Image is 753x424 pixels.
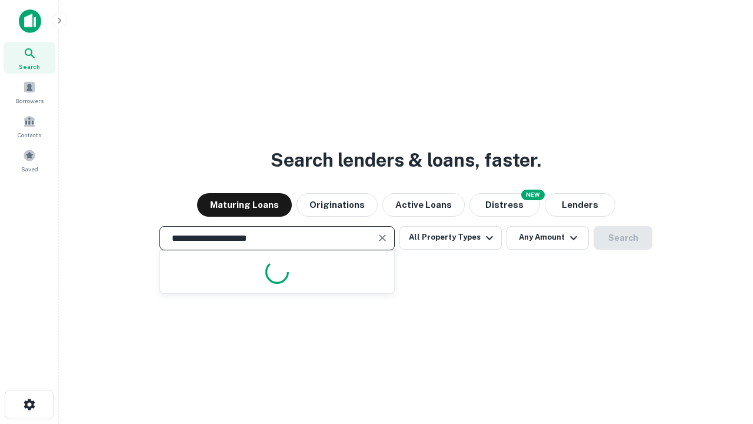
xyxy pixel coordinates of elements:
span: Borrowers [15,96,44,105]
button: Originations [296,193,378,217]
button: Maturing Loans [197,193,292,217]
span: Search [19,62,40,71]
a: Borrowers [4,76,55,108]
button: All Property Types [399,226,502,250]
button: Clear [374,230,391,246]
button: Any Amount [507,226,589,250]
h3: Search lenders & loans, faster. [271,146,541,174]
span: Saved [21,164,38,174]
iframe: Chat Widget [694,292,753,349]
a: Contacts [4,110,55,142]
span: Contacts [18,130,41,140]
a: Saved [4,144,55,176]
img: capitalize-icon.png [19,9,41,33]
div: NEW [521,190,545,200]
button: Search distressed loans with lien and other non-mortgage details. [469,193,540,217]
a: Search [4,42,55,74]
button: Lenders [545,193,615,217]
button: Active Loans [382,193,465,217]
